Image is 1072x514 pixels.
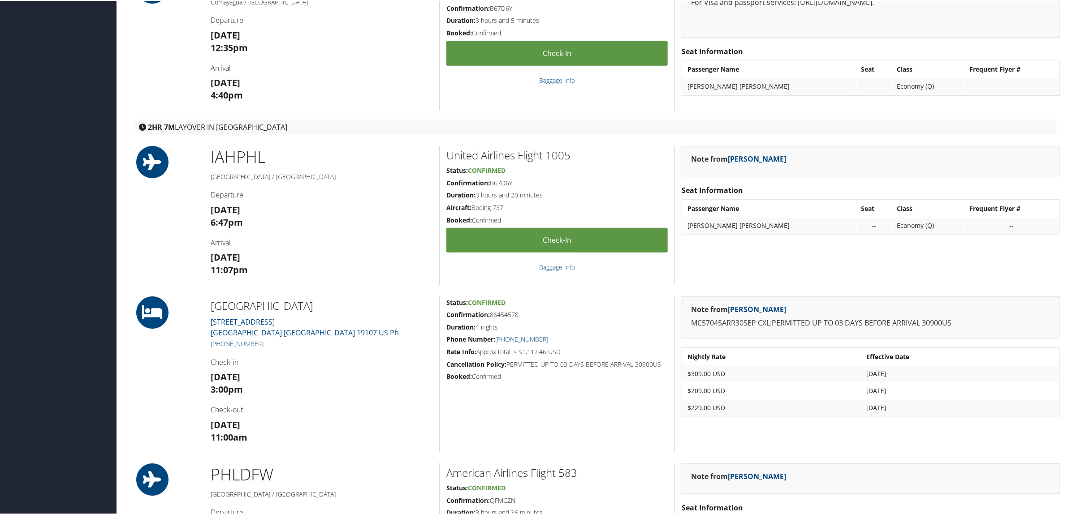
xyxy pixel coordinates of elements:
[728,153,786,163] a: [PERSON_NAME]
[446,334,495,343] strong: Phone Number:
[211,356,432,366] h4: Check-in
[446,227,668,252] a: Check-in
[862,365,1059,381] td: [DATE]
[446,215,472,223] strong: Booked:
[446,371,668,380] h5: Confirmed
[446,322,668,331] h5: 4 nights
[446,359,668,368] h5: PERMITTED UP TO 03 DAYS BEFORE ARRIVAL 30900US
[682,502,743,512] strong: Seat Information
[446,347,668,356] h5: Approx total is $1,112.46 USD
[446,495,490,504] strong: Confirmation:
[211,338,264,347] a: [PHONE_NUMBER]
[965,200,1059,216] th: Frequent Flyer #
[211,145,432,167] h1: IAH PHL
[446,371,472,380] strong: Booked:
[211,215,243,227] strong: 6:47pm
[683,60,856,77] th: Passenger Name
[211,316,399,337] a: [STREET_ADDRESS][GEOGRAPHIC_DATA] [GEOGRAPHIC_DATA] 19107 US Ph
[211,237,432,247] h4: Arrival
[691,304,786,313] strong: Note from
[211,418,240,430] strong: [DATE]
[446,297,468,306] strong: Status:
[446,190,475,198] strong: Duration:
[683,399,861,415] td: $229.00 USD
[446,215,668,224] h5: Confirmed
[446,359,506,368] strong: Cancellation Policy:
[892,200,964,216] th: Class
[211,203,240,215] strong: [DATE]
[446,202,668,211] h5: Boeing 737
[211,14,432,24] h4: Departure
[211,189,432,199] h4: Departure
[446,322,475,330] strong: Duration:
[691,317,1050,328] p: MC57045ARR30SEP CXL:PERMITTED UP TO 03 DAYS BEFORE ARRIVAL 30900US
[495,334,548,343] a: [PHONE_NUMBER]
[446,147,668,162] h2: United Airlines Flight 1005
[861,221,887,229] div: --
[446,202,471,211] strong: Aircraft:
[468,297,506,306] span: Confirmed
[682,46,743,56] strong: Seat Information
[862,382,1059,398] td: [DATE]
[446,309,668,318] h5: 86454578
[446,15,475,24] strong: Duration:
[211,489,432,498] h5: [GEOGRAPHIC_DATA] / [GEOGRAPHIC_DATA]
[446,165,468,174] strong: Status:
[446,28,472,36] strong: Booked:
[446,15,668,24] h5: 3 hours and 5 minutes
[211,404,432,414] h4: Check-out
[539,262,575,270] a: Baggage Info
[211,62,432,72] h4: Arrival
[468,483,506,491] span: Confirmed
[539,75,575,84] a: Baggage Info
[211,463,432,485] h1: PHL DFW
[211,263,248,275] strong: 11:07pm
[728,471,786,480] a: [PERSON_NAME]
[683,382,861,398] td: $209.00 USD
[683,365,861,381] td: $309.00 USD
[446,483,468,491] strong: Status:
[683,77,856,94] td: [PERSON_NAME] [PERSON_NAME]
[211,76,240,88] strong: [DATE]
[892,77,964,94] td: Economy (Q)
[861,81,887,90] div: --
[857,60,892,77] th: Seat
[211,430,247,442] strong: 11:00am
[446,347,476,355] strong: Rate Info:
[446,464,668,480] h2: American Airlines Flight 583
[446,178,668,187] h5: B67D6Y
[728,304,786,313] a: [PERSON_NAME]
[468,165,506,174] span: Confirmed
[446,3,490,12] strong: Confirmation:
[446,40,668,65] a: Check-in
[446,28,668,37] h5: Confirmed
[970,81,1054,90] div: --
[857,200,892,216] th: Seat
[446,178,490,186] strong: Confirmation:
[211,370,240,382] strong: [DATE]
[965,60,1059,77] th: Frequent Flyer #
[892,60,964,77] th: Class
[211,382,243,394] strong: 3:00pm
[446,495,668,504] h5: QFMCZN
[211,171,432,180] h5: [GEOGRAPHIC_DATA] / [GEOGRAPHIC_DATA]
[446,190,668,199] h5: 3 hours and 20 minutes
[691,471,786,480] strong: Note from
[211,88,243,100] strong: 4:40pm
[446,3,668,12] h5: B67D6Y
[134,119,1058,134] div: layover in [GEOGRAPHIC_DATA]
[862,399,1059,415] td: [DATE]
[446,309,490,318] strong: Confirmation:
[691,153,786,163] strong: Note from
[892,217,964,233] td: Economy (Q)
[211,250,240,262] strong: [DATE]
[211,297,432,313] h2: [GEOGRAPHIC_DATA]
[148,121,175,131] strong: 2HR 7M
[683,200,856,216] th: Passenger Name
[862,348,1059,364] th: Effective Date
[211,41,248,53] strong: 12:35pm
[211,28,240,40] strong: [DATE]
[682,184,743,194] strong: Seat Information
[970,221,1054,229] div: --
[683,348,861,364] th: Nightly Rate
